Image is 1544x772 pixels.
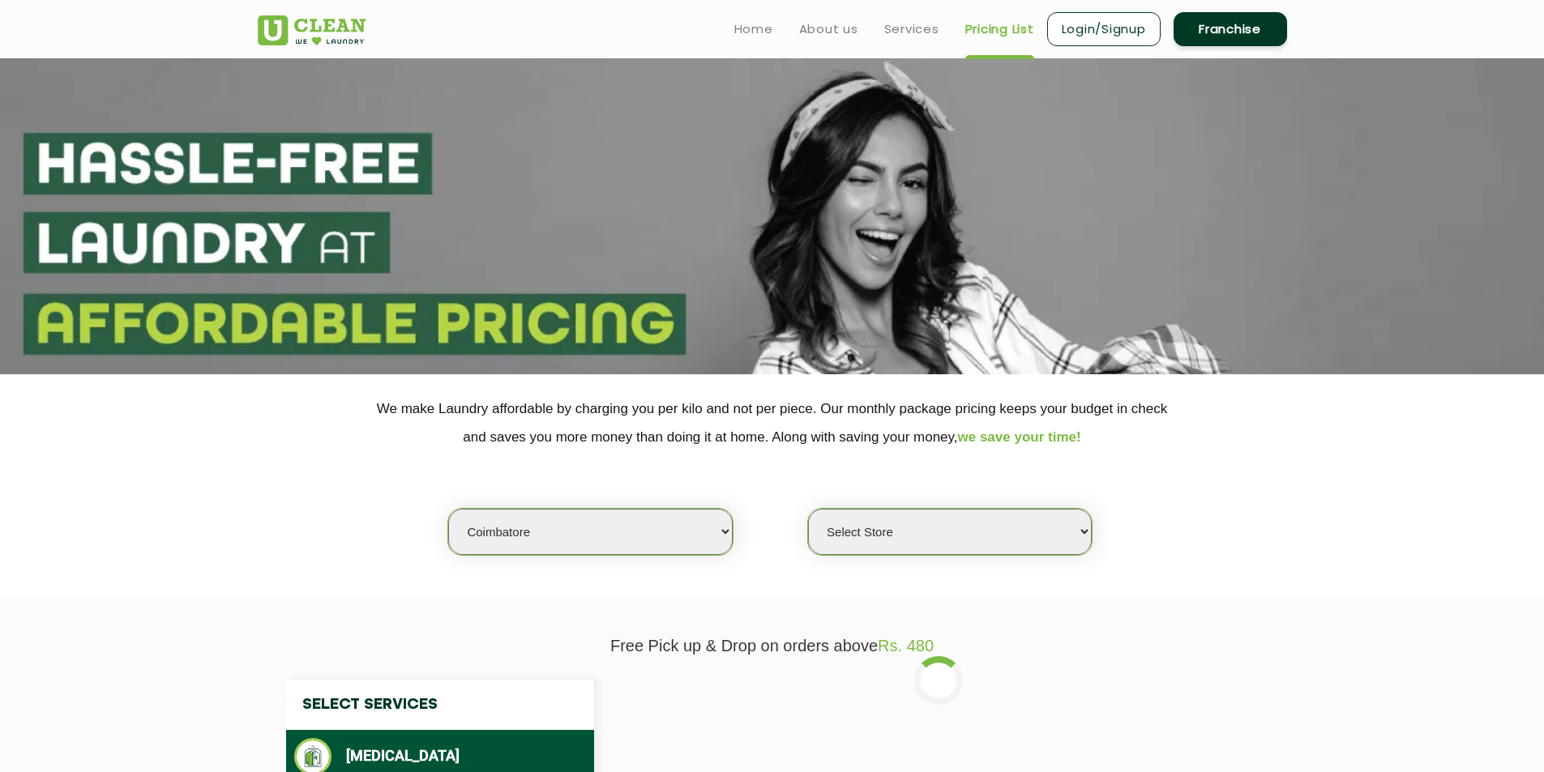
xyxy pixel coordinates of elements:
a: Franchise [1174,12,1287,46]
p: We make Laundry affordable by charging you per kilo and not per piece. Our monthly package pricin... [258,395,1287,451]
a: About us [799,19,858,39]
img: UClean Laundry and Dry Cleaning [258,15,366,45]
span: Rs. 480 [878,637,934,655]
span: we save your time! [958,429,1081,445]
h4: Select Services [286,680,594,730]
a: Home [734,19,773,39]
p: Free Pick up & Drop on orders above [258,637,1287,655]
a: Pricing List [965,19,1034,39]
a: Login/Signup [1047,12,1161,46]
a: Services [884,19,939,39]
